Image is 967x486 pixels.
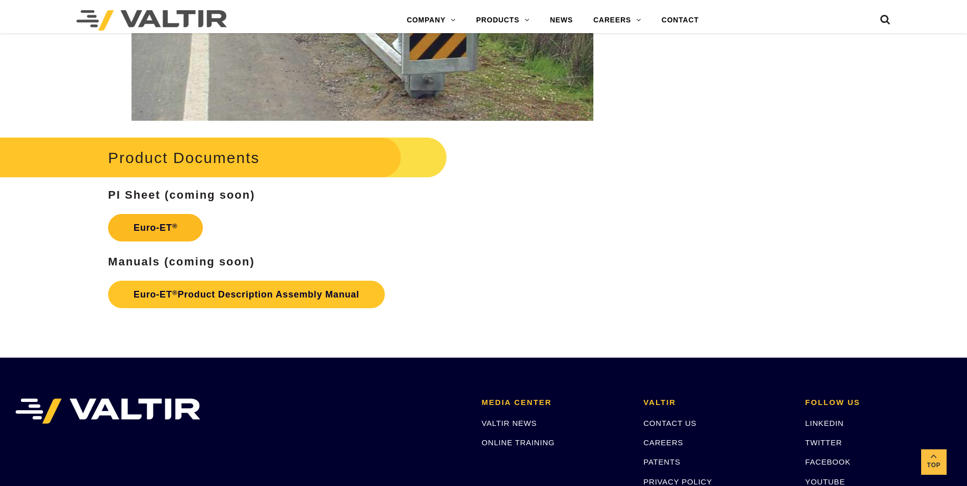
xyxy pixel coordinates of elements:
[76,10,227,31] img: Valtir
[482,438,555,447] a: ONLINE TRAINING
[643,398,790,407] h2: VALTIR
[108,281,385,308] a: Euro-ET®Product Description Assembly Manual
[583,10,651,31] a: CAREERS
[643,419,696,427] a: CONTACT US
[651,10,709,31] a: CONTACT
[466,10,540,31] a: PRODUCTS
[643,477,712,486] a: PRIVACY POLICY
[108,255,255,268] strong: Manuals (coming soon)
[805,438,842,447] a: TWITTER
[643,438,683,447] a: CAREERS
[482,419,537,427] a: VALTIR NEWS
[108,214,203,241] a: Euro-ET®
[805,477,845,486] a: YOUTUBE
[805,398,952,407] h2: FOLLOW US
[108,188,255,201] strong: PI Sheet (coming soon)
[540,10,583,31] a: NEWS
[397,10,466,31] a: COMPANY
[805,419,844,427] a: LINKEDIN
[921,449,947,475] a: Top
[805,457,851,466] a: FACEBOOK
[643,457,681,466] a: PATENTS
[172,222,178,230] sup: ®
[15,398,200,424] img: VALTIR
[921,460,947,471] span: Top
[482,398,628,407] h2: MEDIA CENTER
[172,289,178,296] sup: ®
